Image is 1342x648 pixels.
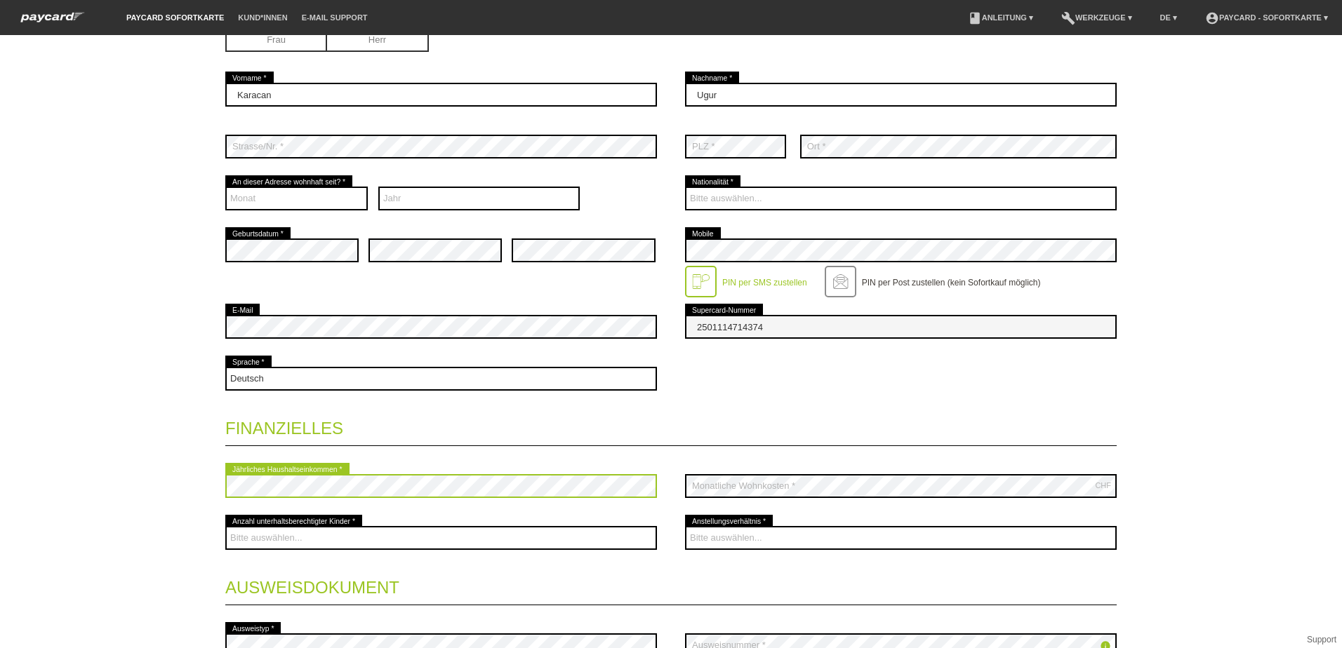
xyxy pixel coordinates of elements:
legend: Finanzielles [225,405,1117,446]
i: build [1061,11,1075,25]
a: bookAnleitung ▾ [961,13,1040,22]
label: PIN per SMS zustellen [722,278,807,288]
div: CHF [1095,481,1111,490]
i: account_circle [1205,11,1219,25]
a: Support [1307,635,1336,644]
label: PIN per Post zustellen (kein Sofortkauf möglich) [862,278,1041,288]
a: paycard Sofortkarte [14,16,91,27]
a: account_circlepaycard - Sofortkarte ▾ [1198,13,1335,22]
img: paycard Sofortkarte [14,10,91,25]
a: E-Mail Support [295,13,375,22]
i: book [968,11,982,25]
a: paycard Sofortkarte [119,13,231,22]
a: buildWerkzeuge ▾ [1054,13,1139,22]
a: DE ▾ [1153,13,1184,22]
a: Kund*innen [231,13,294,22]
legend: Ausweisdokument [225,564,1117,605]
